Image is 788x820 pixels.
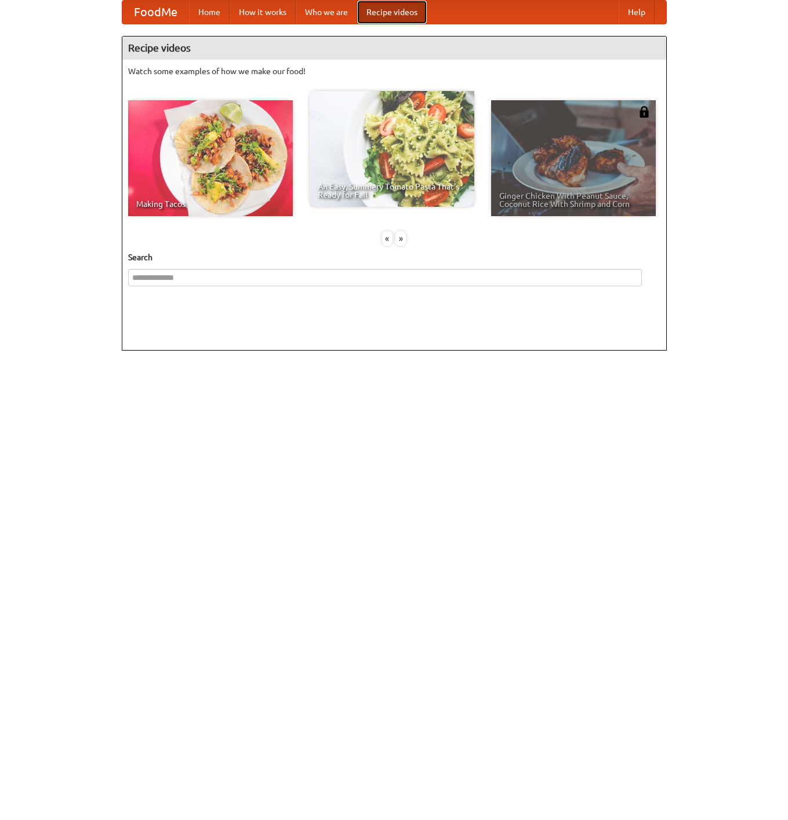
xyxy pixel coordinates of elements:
h4: Recipe videos [122,37,666,60]
h5: Search [128,252,660,263]
div: » [395,231,406,246]
span: Making Tacos [136,200,285,208]
a: An Easy, Summery Tomato Pasta That's Ready for Fall [310,91,474,207]
div: « [382,231,393,246]
a: FoodMe [122,1,189,24]
img: 483408.png [638,106,650,118]
a: How it works [230,1,296,24]
span: An Easy, Summery Tomato Pasta That's Ready for Fall [318,183,466,199]
a: Home [189,1,230,24]
a: Help [619,1,655,24]
a: Making Tacos [128,100,293,216]
a: Who we are [296,1,357,24]
p: Watch some examples of how we make our food! [128,65,660,77]
a: Recipe videos [357,1,427,24]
